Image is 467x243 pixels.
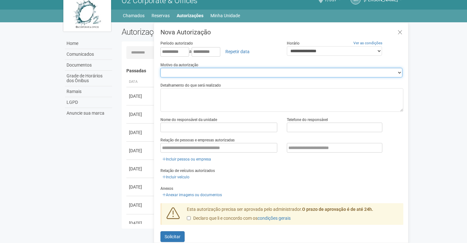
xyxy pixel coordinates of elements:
[353,41,382,45] a: Ver as condições
[65,49,112,60] a: Comunicados
[287,117,328,123] label: Telefone do responsável
[160,168,215,174] label: Relação de veículos autorizados
[65,38,112,49] a: Home
[129,147,152,154] div: [DATE]
[287,40,300,46] label: Horário
[177,11,203,20] a: Autorizações
[160,231,185,242] button: Solicitar
[182,206,404,225] div: Esta autorização precisa ser aprovada pelo administrador.
[129,111,152,118] div: [DATE]
[65,86,112,97] a: Ramais
[129,93,152,99] div: [DATE]
[160,29,403,35] h3: Nova Autorização
[187,216,191,220] input: Declaro que li e concordo com oscondições gerais
[160,40,193,46] label: Período autorizado
[160,174,191,181] a: Incluir veículo
[302,207,373,212] strong: O prazo de aprovação é de até 24h.
[129,184,152,190] div: [DATE]
[160,156,213,163] a: Incluir pessoa ou empresa
[152,11,170,20] a: Reservas
[160,117,217,123] label: Nome do responsável da unidade
[65,60,112,71] a: Documentos
[160,62,198,68] label: Motivo da autorização
[160,46,277,57] div: a
[165,234,180,239] span: Solicitar
[65,71,112,86] a: Grade de Horários dos Ônibus
[65,108,112,118] a: Anuncie sua marca
[65,97,112,108] a: LGPD
[187,215,291,222] label: Declaro que li e concordo com os
[210,11,240,20] a: Minha Unidade
[129,166,152,172] div: [DATE]
[258,216,291,221] a: condições gerais
[160,186,173,191] label: Anexos
[129,129,152,136] div: [DATE]
[123,11,145,20] a: Chamados
[160,191,224,198] a: Anexar imagens ou documentos
[129,220,152,226] div: [DATE]
[160,137,235,143] label: Relação de pessoas e empresas autorizadas
[160,82,221,88] label: Detalhamento do que será realizado
[126,68,399,73] h4: Passadas
[129,202,152,208] div: [DATE]
[122,27,258,37] h2: Autorizações
[126,77,155,87] th: Data
[221,46,254,57] a: Repetir data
